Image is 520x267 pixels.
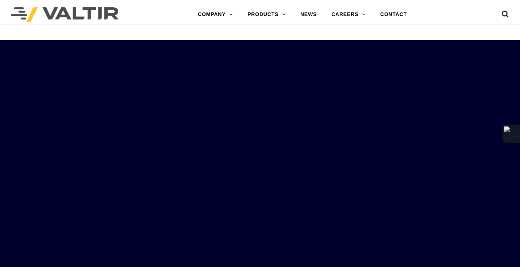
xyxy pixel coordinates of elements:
[324,7,373,22] a: CAREERS
[373,7,414,22] a: CONTACT
[504,126,519,141] img: Extension Icon
[11,7,119,22] img: Valtir
[190,7,240,22] a: COMPANY
[240,7,293,22] a: PRODUCTS
[293,7,324,22] a: NEWS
